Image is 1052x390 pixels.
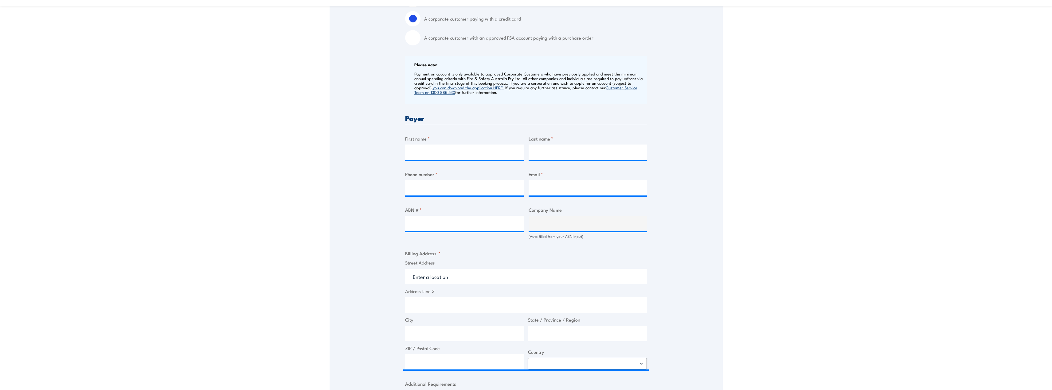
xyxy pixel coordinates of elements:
label: Country [528,349,647,356]
a: you can download the application HERE [433,85,503,90]
input: Enter a location [405,269,647,284]
label: Street Address [405,259,647,266]
label: A corporate customer paying with a credit card [424,11,647,26]
label: Email [529,171,647,178]
label: ZIP / Postal Code [405,345,524,352]
h3: Payer [405,114,647,122]
label: State / Province / Region [528,316,647,323]
label: Phone number [405,171,524,178]
legend: Billing Address [405,250,440,257]
div: (Auto filled from your ABN input) [529,234,647,239]
b: Please note: [414,61,437,68]
label: A corporate customer with an approved FSA account paying with a purchase order [424,30,647,45]
label: Company Name [529,206,647,213]
a: Customer Service Team on 1300 885 530 [414,85,637,95]
label: Last name [529,135,647,142]
label: ABN # [405,206,524,213]
label: City [405,316,524,323]
label: Address Line 2 [405,288,647,295]
p: Payment on account is only available to approved Corporate Customers who have previously applied ... [414,71,645,95]
label: First name [405,135,524,142]
legend: Additional Requirements [405,380,456,387]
